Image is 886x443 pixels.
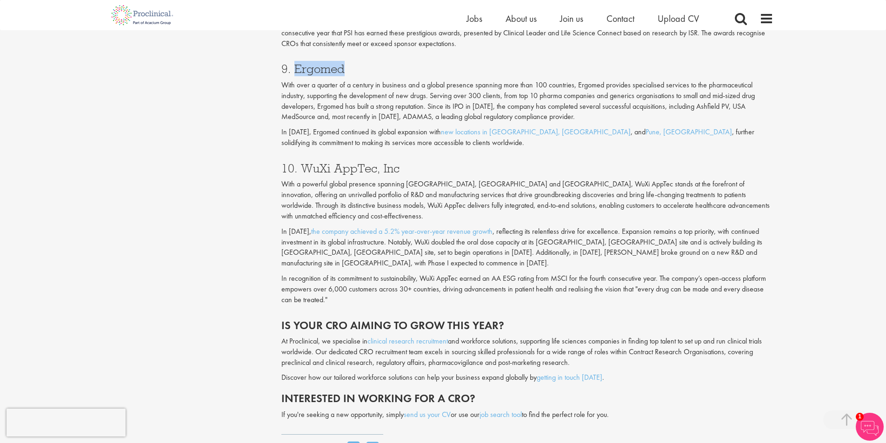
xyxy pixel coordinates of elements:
a: the company achieved a 5.2% year-over-year revenue growth [311,226,493,236]
p: In recognition of its commitment to sustainability, WuXi AppTec earned an AA ESG rating from MSCI... [281,273,773,305]
h2: Is your CRO aiming to grow this year? [281,319,773,331]
span: 1 [856,413,864,421]
h3: 10. WuXi AppTec, Inc [281,162,773,174]
p: In [DATE], Ergomed continued its global expansion with , and , further solidifying its commitment... [281,127,773,148]
p: At Proclinical, we specialise in and workforce solutions, supporting life sciences companies in f... [281,336,773,368]
a: About us [506,13,537,25]
a: new locations in [GEOGRAPHIC_DATA], [GEOGRAPHIC_DATA] [441,127,631,137]
a: send us your CV [404,410,451,419]
a: Upload CV [658,13,699,25]
a: Contact [606,13,634,25]
p: If you're seeking a new opportunity, simply or use our to find the perfect role for you. [281,410,773,420]
p: In [DATE], , reflecting its relentless drive for excellence. Expansion remains a top priority, wi... [281,226,773,269]
h3: 9. Ergomed [281,63,773,75]
a: clinical research recruitment [367,336,448,346]
a: Join us [560,13,583,25]
p: With over a quarter of a century in business and a global presence spanning more than 100 countri... [281,80,773,122]
p: Discover how our tailored workforce solutions can help your business expand globally by . [281,372,773,383]
img: Chatbot [856,413,884,441]
p: With a powerful global presence spanning [GEOGRAPHIC_DATA], [GEOGRAPHIC_DATA] and [GEOGRAPHIC_DAT... [281,179,773,221]
iframe: reCAPTCHA [7,409,126,436]
a: job search tool [480,410,522,419]
p: In [DATE], PSI CRO received the CRO Leadership Awards in Expertise, Quality, Compatibility, and R... [281,17,773,49]
a: Pune, [GEOGRAPHIC_DATA] [646,127,732,137]
h2: Interested in working for a CRO? [281,392,773,404]
a: getting in touch [DATE] [537,372,602,382]
a: Jobs [466,13,482,25]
